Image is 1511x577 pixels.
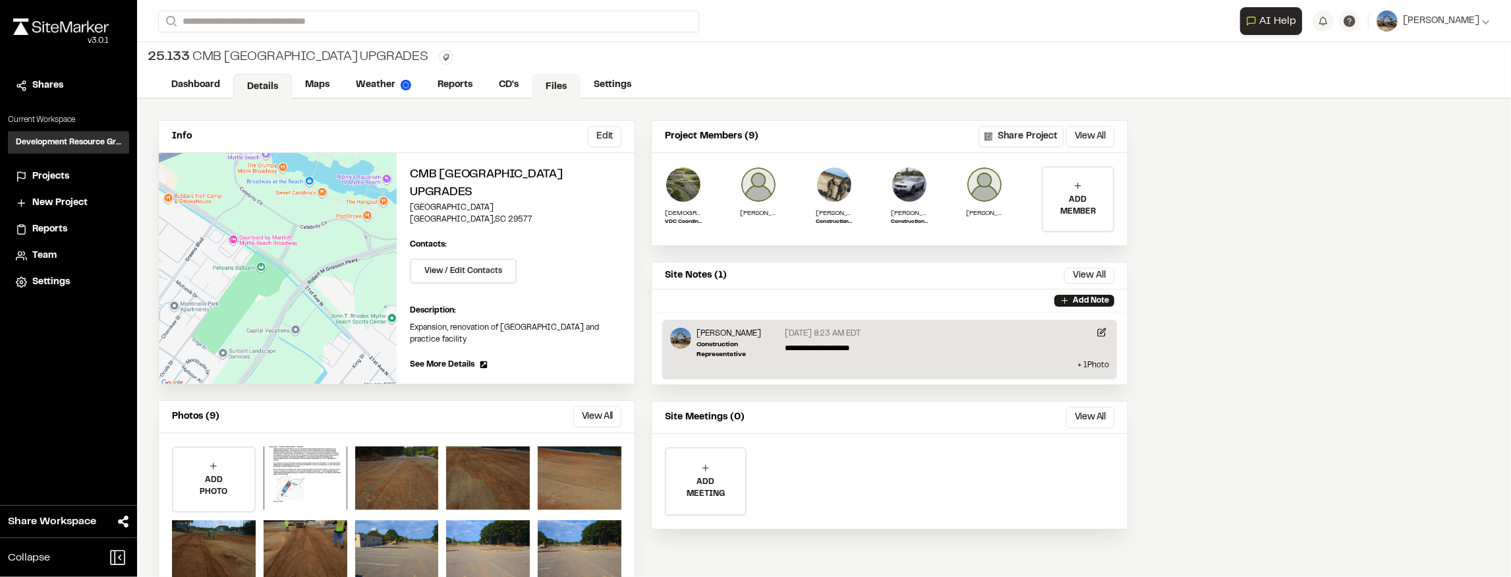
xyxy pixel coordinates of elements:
a: Dashboard [158,73,233,98]
a: Projects [16,169,121,184]
a: Shares [16,78,121,93]
a: Files [532,74,581,99]
p: Site Notes (1) [665,268,727,283]
img: precipai.png [401,80,411,90]
img: Misty Gutman [966,166,1003,203]
a: Settings [581,73,644,98]
a: Settings [16,275,121,289]
p: [PERSON_NAME] [966,208,1003,218]
p: [GEOGRAPHIC_DATA] [410,202,621,214]
p: [DATE] 8:23 AM EDT [785,328,861,340]
button: [PERSON_NAME] [1377,11,1490,32]
p: Add Note [1073,295,1109,307]
p: VDC Coordinator/Civil Designer III [665,218,702,226]
p: [PERSON_NAME] [697,328,780,340]
span: Share Workspace [8,514,96,530]
img: Allen Oxendine [740,166,777,203]
h2: CMB [GEOGRAPHIC_DATA] Upgrades [410,166,621,202]
button: View All [573,406,621,427]
span: Settings [32,275,70,289]
p: Current Workspace [8,114,129,126]
p: [PERSON_NAME] [740,208,777,218]
button: Edit Tags [439,50,453,65]
span: 25.133 [148,47,190,67]
span: Shares [32,78,63,93]
p: Site Meetings (0) [665,410,745,425]
button: View All [1066,126,1114,147]
p: Contacts: [410,239,447,251]
p: Info [172,129,192,144]
button: Search [158,11,182,32]
img: Christian Barrett [665,166,702,203]
span: AI Help [1259,13,1296,29]
a: Reports [424,73,486,98]
p: [DEMOGRAPHIC_DATA][PERSON_NAME] [665,208,702,218]
p: Expansion, renovation of [GEOGRAPHIC_DATA] and practice facility [410,322,621,346]
img: User [1377,11,1398,32]
button: Open AI Assistant [1240,7,1302,35]
img: Timothy Clark [891,166,928,203]
p: + 1 Photo [670,359,1109,371]
div: Open AI Assistant [1240,7,1307,35]
a: Reports [16,222,121,237]
span: New Project [32,196,88,210]
span: Collapse [8,550,50,566]
p: ADD MEETING [666,476,745,500]
p: Construction Rep. [816,218,853,226]
div: CMB [GEOGRAPHIC_DATA] Upgrades [148,47,428,67]
span: See More Details [410,359,474,371]
p: Photos (9) [172,410,219,424]
button: Edit [588,126,621,147]
p: ADD PHOTO [173,474,254,498]
span: Projects [32,169,69,184]
a: Maps [292,73,343,98]
a: New Project [16,196,121,210]
p: [PERSON_NAME] [816,208,853,218]
a: Team [16,249,121,263]
button: Share Project [979,126,1064,147]
p: Project Members (9) [665,129,758,144]
span: [PERSON_NAME] [1403,14,1479,28]
a: CD's [486,73,532,98]
a: Details [233,74,292,99]
button: View / Edit Contacts [410,258,517,284]
p: [GEOGRAPHIC_DATA] , SC 29577 [410,214,621,226]
p: Construction Representative [697,340,780,359]
div: Oh geez...please don't... [13,35,109,47]
img: Dillon Hackett [816,166,853,203]
p: [PERSON_NAME] [891,208,928,218]
p: Description: [410,305,621,317]
span: Reports [32,222,67,237]
span: Team [32,249,57,263]
img: rebrand.png [13,18,109,35]
p: ADD MEMBER [1043,194,1113,218]
a: Weather [343,73,424,98]
h3: Development Resource Group [16,137,121,148]
button: View All [1066,407,1114,428]
p: Construction Representative [891,218,928,226]
button: View All [1064,268,1114,284]
img: Ross Edwards [670,328,691,349]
